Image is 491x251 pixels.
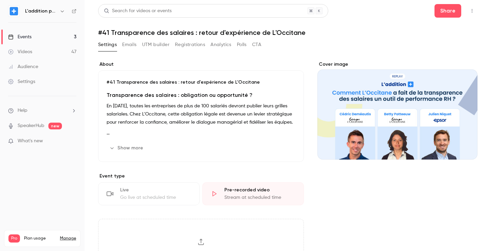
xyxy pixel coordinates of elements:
div: Settings [8,78,35,85]
div: Pre-recorded videoStream at scheduled time [202,182,304,205]
p: En [DATE], toutes les entreprises de plus de 100 salariés devront publier leurs grilles salariale... [107,102,295,126]
div: Audience [8,63,38,70]
button: Registrations [175,39,205,50]
div: Search for videos or events [104,7,172,15]
label: Cover image [317,61,477,68]
p: Event type [98,173,304,180]
a: SpeakerHub [18,122,44,129]
button: UTM builder [142,39,170,50]
span: What's new [18,138,43,145]
div: Videos [8,48,32,55]
button: Emails [122,39,136,50]
button: Share [434,4,461,18]
div: Stream at scheduled time [224,194,295,201]
h4: Transparence des salaires : obligation ou opportunité ? [107,91,295,99]
h1: #41 Transparence des salaires : retour d'expérience de L'Occitane [98,28,477,37]
div: Events [8,34,31,40]
p: #41 Transparence des salaires : retour d'expérience de L'Occitane [107,79,295,86]
div: LiveGo live at scheduled time [98,182,200,205]
button: Settings [98,39,117,50]
div: Go live at scheduled time [120,194,191,201]
span: Pro [8,234,20,243]
button: CTA [252,39,261,50]
section: Cover image [317,61,477,160]
h6: L'addition par Epsor [25,8,57,15]
img: L'addition par Epsor [8,6,19,17]
span: Help [18,107,27,114]
p: ‍ [107,129,295,137]
div: Pre-recorded video [224,187,295,193]
div: Live [120,187,191,193]
li: help-dropdown-opener [8,107,76,114]
button: Show more [107,143,147,153]
label: About [98,61,304,68]
span: Plan usage [24,236,56,241]
iframe: Noticeable Trigger [68,138,76,144]
button: Polls [237,39,247,50]
button: Analytics [210,39,231,50]
a: Manage [60,236,76,241]
span: new [48,123,62,129]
